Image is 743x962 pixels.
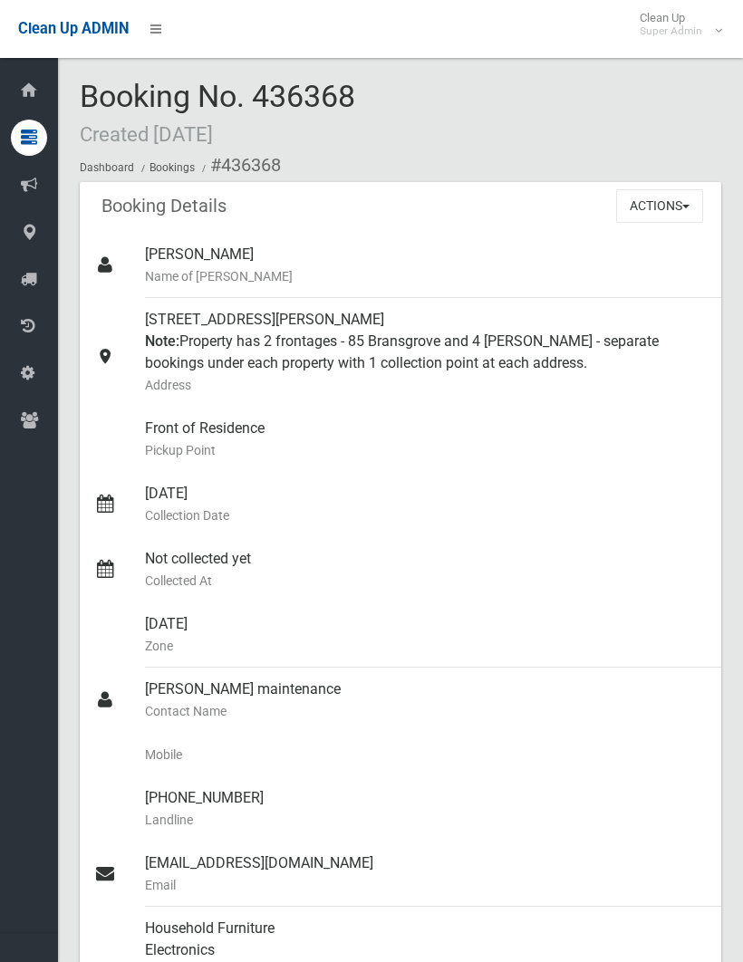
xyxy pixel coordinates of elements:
span: Booking No. 436368 [80,78,355,149]
small: Mobile [145,744,707,765]
small: Collection Date [145,505,707,526]
a: [EMAIL_ADDRESS][DOMAIN_NAME]Email [80,842,721,907]
a: Dashboard [80,161,134,174]
small: Landline [145,809,707,831]
small: Name of [PERSON_NAME] [145,265,707,287]
small: Contact Name [145,700,707,722]
header: Booking Details [80,188,248,224]
small: Zone [145,635,707,657]
div: [PERSON_NAME] maintenance [145,668,707,733]
small: Super Admin [640,24,702,38]
span: Clean Up [631,11,720,38]
small: Created [DATE] [80,122,213,146]
span: Clean Up ADMIN [18,20,129,37]
strong: Note: [145,332,179,350]
button: Actions [616,189,703,223]
div: [DATE] [145,472,707,537]
div: [STREET_ADDRESS][PERSON_NAME] Property has 2 frontages - 85 Bransgrove and 4 [PERSON_NAME] - sepa... [145,298,707,407]
div: [PHONE_NUMBER] [145,776,707,842]
div: Front of Residence [145,407,707,472]
div: [EMAIL_ADDRESS][DOMAIN_NAME] [145,842,707,907]
a: Bookings [150,161,195,174]
small: Email [145,874,707,896]
div: [DATE] [145,602,707,668]
small: Pickup Point [145,439,707,461]
small: Collected At [145,570,707,592]
li: #436368 [198,149,281,182]
div: Not collected yet [145,537,707,602]
small: Address [145,374,707,396]
div: [PERSON_NAME] [145,233,707,298]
